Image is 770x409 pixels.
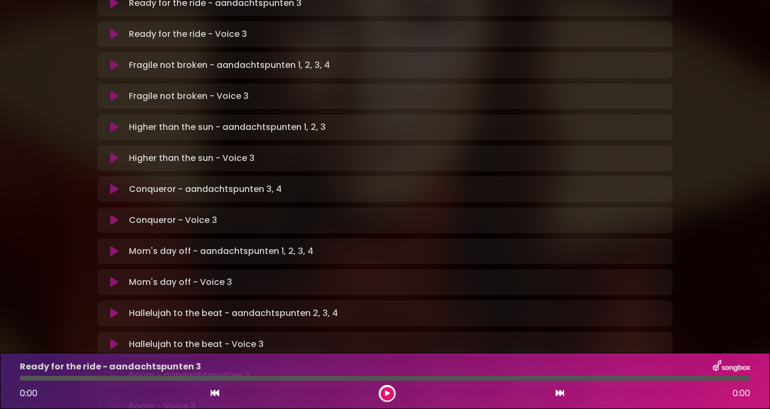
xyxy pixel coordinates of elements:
p: Mom's day off - aandachtspunten 1, 2, 3, 4 [129,245,313,258]
p: Hallelujah to the beat - Voice 3 [129,338,264,351]
p: Fragile not broken - Voice 3 [129,90,249,103]
span: 0:00 [20,387,37,399]
p: Higher than the sun - Voice 3 [129,152,255,165]
p: Mom's day off - Voice 3 [129,276,232,289]
p: Conqueror - aandachtspunten 3, 4 [129,183,282,196]
p: Higher than the sun - aandachtspunten 1, 2, 3 [129,121,326,134]
span: 0:00 [733,387,750,400]
p: Hallelujah to the beat - aandachtspunten 2, 3, 4 [129,307,338,320]
p: Fragile not broken - aandachtspunten 1, 2, 3, 4 [129,59,330,72]
img: songbox-logo-white.png [713,360,750,374]
p: Ready for the ride - aandachtspunten 3 [20,360,201,373]
p: Ready for the ride - Voice 3 [129,28,247,41]
p: Conqueror - Voice 3 [129,214,217,227]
